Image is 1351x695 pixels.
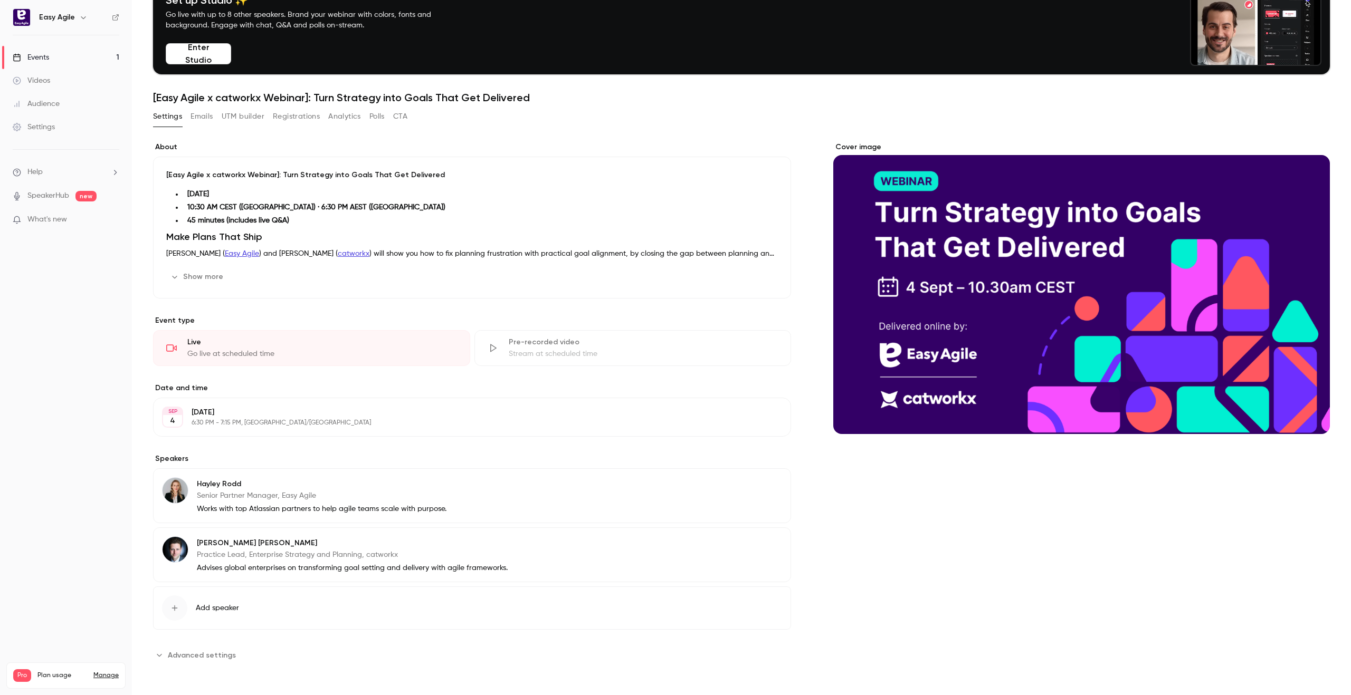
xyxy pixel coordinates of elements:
div: Domain Overview [40,62,94,69]
span: Plan usage [37,671,87,680]
button: Add speaker [153,586,791,630]
label: About [153,142,791,152]
div: Pre-recorded video [509,337,778,347]
div: SEP [163,408,182,415]
div: Stream at scheduled time [509,349,778,359]
span: Pro [13,669,31,682]
strong: 10:30 AM CEST ([GEOGRAPHIC_DATA]) · 6:30 PM AEST ([GEOGRAPHIC_DATA]) [187,204,445,211]
span: Advanced settings [168,650,236,661]
div: Pre-recorded videoStream at scheduled time [474,330,792,366]
div: Keywords by Traffic [117,62,178,69]
a: SpeakerHub [27,190,69,201]
div: v 4.0.25 [30,17,52,25]
img: website_grey.svg [17,27,25,36]
button: Advanced settings [153,646,242,663]
p: Practice Lead, Enterprise Strategy and Planning, catworkx [197,549,508,560]
label: Speakers [153,453,791,464]
img: Andreas Wengenmayer [163,537,188,562]
strong: [DATE] [187,190,209,198]
div: Events [13,52,49,63]
section: Cover image [833,142,1330,434]
span: What's new [27,214,67,225]
a: Manage [93,671,119,680]
div: Live [187,337,457,347]
button: Settings [153,108,182,125]
h1: [Easy Agile x catworkx Webinar]: Turn Strategy into Goals That Get Delivered [153,91,1330,104]
button: CTA [393,108,407,125]
p: Event type [153,315,791,326]
button: UTM builder [222,108,264,125]
button: Show more [166,268,230,285]
img: tab_domain_overview_orange.svg [28,61,37,70]
p: 6:30 PM - 7:15 PM, [GEOGRAPHIC_DATA]/[GEOGRAPHIC_DATA] [192,419,735,427]
p: [Easy Agile x catworkx Webinar]: Turn Strategy into Goals That Get Delivered [166,170,778,180]
div: Andreas Wengenmayer[PERSON_NAME] [PERSON_NAME]Practice Lead, Enterprise Strategy and Planning, ca... [153,527,791,582]
a: catworkx [338,250,369,257]
div: Domain: [DOMAIN_NAME] [27,27,116,36]
h6: Easy Agile [39,12,75,23]
p: Senior Partner Manager, Easy Agile [197,490,446,501]
img: tab_keywords_by_traffic_grey.svg [105,61,113,70]
div: LiveGo live at scheduled time [153,330,470,366]
button: Registrations [273,108,320,125]
div: Audience [13,99,60,109]
img: Easy Agile [13,9,30,26]
img: Hayley Rodd [163,478,188,503]
p: 4 [170,416,175,426]
p: Advises global enterprises on transforming goal setting and delivery with agile frameworks. [197,563,508,573]
iframe: Noticeable Trigger [107,215,119,225]
img: logo_orange.svg [17,17,25,25]
div: Hayley RoddHayley RoddSenior Partner Manager, Easy AgileWorks with top Atlassian partners to help... [153,468,791,523]
p: [DATE] [192,407,735,418]
p: Go live with up to 8 other speakers. Brand your webinar with colors, fonts and background. Engage... [166,9,456,31]
button: Enter Studio [166,43,231,64]
label: Cover image [833,142,1330,152]
button: Analytics [328,108,361,125]
button: Emails [191,108,213,125]
span: new [75,191,97,201]
section: Advanced settings [153,646,791,663]
span: Add speaker [196,603,239,613]
p: Works with top Atlassian partners to help agile teams scale with purpose. [197,504,446,514]
strong: 45 minutes (includes live Q&A) [187,217,289,224]
a: Easy Agile [225,250,259,257]
div: Settings [13,122,55,132]
span: Help [27,167,43,178]
div: Go live at scheduled time [187,349,457,359]
p: [PERSON_NAME] [PERSON_NAME] [197,538,508,548]
button: Polls [369,108,385,125]
p: Hayley Rodd [197,479,446,489]
li: help-dropdown-opener [13,167,119,178]
h1: Make Plans That Ship [166,230,778,243]
p: [PERSON_NAME] ( ) and [PERSON_NAME] ( ) will show you how to fix planning frustration with practi... [166,247,778,260]
div: Videos [13,75,50,86]
label: Date and time [153,383,791,393]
